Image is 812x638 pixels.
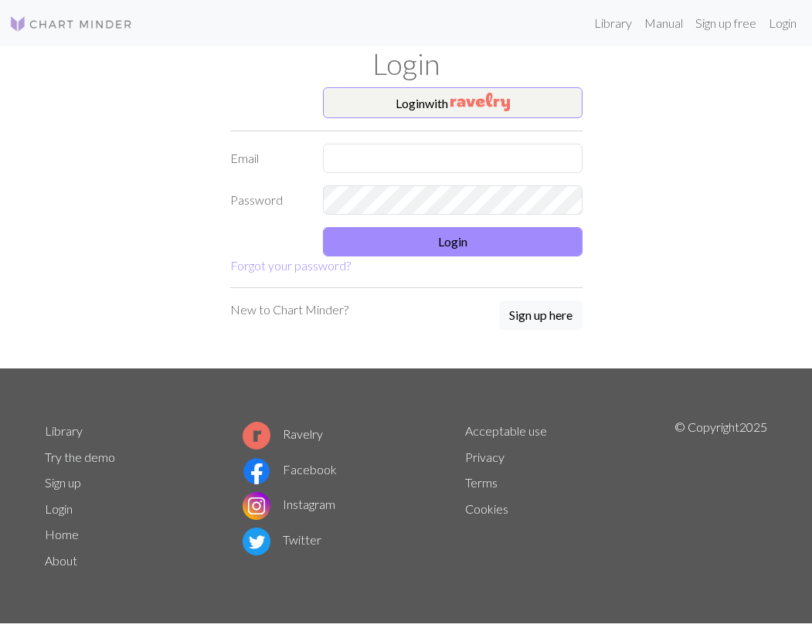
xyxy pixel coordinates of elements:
a: Terms [465,475,498,490]
a: Library [45,423,83,438]
a: Twitter [243,532,321,547]
button: Sign up here [499,300,583,330]
img: Logo [9,15,133,33]
a: Privacy [465,450,505,464]
a: Ravelry [243,426,323,441]
a: Facebook [243,462,337,477]
p: New to Chart Minder? [230,300,348,319]
a: Sign up free [689,8,763,39]
img: Instagram logo [243,492,270,520]
img: Facebook logo [243,457,270,485]
a: Acceptable use [465,423,547,438]
a: Instagram [243,497,335,511]
a: Home [45,527,79,541]
a: Forgot your password? [230,258,351,273]
img: Ravelry [450,93,510,111]
a: About [45,553,77,568]
button: Login [323,227,583,256]
a: Login [45,501,73,516]
a: Cookies [465,501,508,516]
img: Ravelry logo [243,422,270,450]
button: Loginwith [323,87,583,118]
label: Email [221,144,314,173]
a: Manual [638,8,689,39]
h1: Login [36,46,777,81]
a: Login [763,8,803,39]
a: Sign up here [499,300,583,331]
label: Password [221,185,314,215]
p: © Copyright 2025 [674,418,767,574]
a: Sign up [45,475,81,490]
a: Try the demo [45,450,115,464]
a: Library [588,8,638,39]
img: Twitter logo [243,528,270,555]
